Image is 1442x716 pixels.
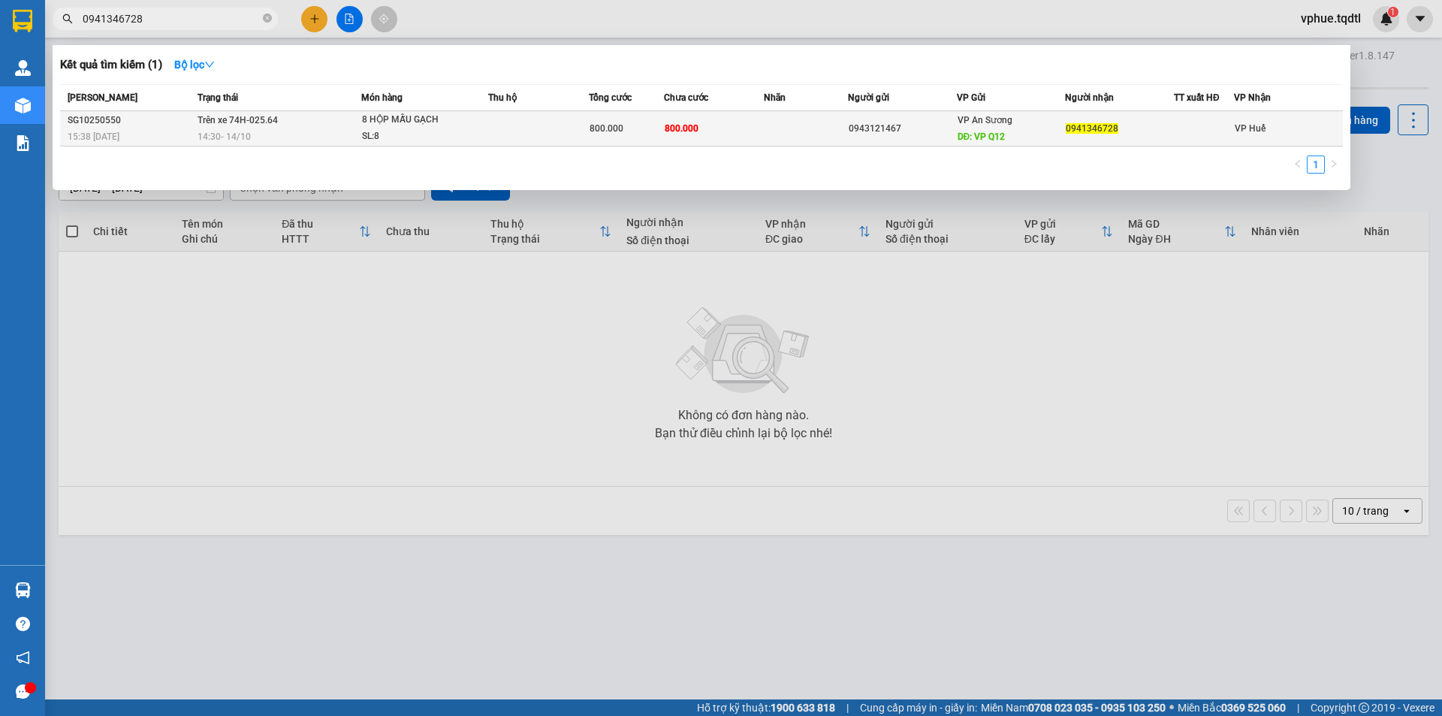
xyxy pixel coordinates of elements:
[162,53,227,77] button: Bộ lọcdown
[68,131,119,142] span: 15:38 [DATE]
[1325,156,1343,174] li: Next Page
[664,92,708,103] span: Chưa cước
[764,92,786,103] span: Nhãn
[16,651,30,665] span: notification
[15,60,31,76] img: warehouse-icon
[1066,123,1118,134] span: 0941346728
[958,115,1012,125] span: VP An Sương
[1174,92,1220,103] span: TT xuất HĐ
[1325,156,1343,174] button: right
[83,11,260,27] input: Tìm tên, số ĐT hoặc mã đơn
[16,617,30,631] span: question-circle
[488,92,517,103] span: Thu hộ
[1307,156,1325,174] li: 1
[263,14,272,23] span: close-circle
[362,128,475,145] div: SL: 8
[68,92,137,103] span: [PERSON_NAME]
[62,14,73,24] span: search
[15,135,31,151] img: solution-icon
[1289,156,1307,174] button: left
[16,684,30,699] span: message
[1234,92,1271,103] span: VP Nhận
[958,131,1006,142] span: DĐ: VP Q12
[665,123,698,134] span: 800.000
[1329,159,1338,168] span: right
[362,112,475,128] div: 8 HỘP MẪU GẠCH
[1235,123,1266,134] span: VP Huế
[198,92,238,103] span: Trạng thái
[957,92,985,103] span: VP Gửi
[15,98,31,113] img: warehouse-icon
[361,92,403,103] span: Món hàng
[590,123,623,134] span: 800.000
[1289,156,1307,174] li: Previous Page
[1293,159,1302,168] span: left
[68,113,193,128] div: SG10250550
[13,10,32,32] img: logo-vxr
[198,115,278,125] span: Trên xe 74H-025.64
[848,92,889,103] span: Người gửi
[1308,156,1324,173] a: 1
[174,59,215,71] strong: Bộ lọc
[60,57,162,73] h3: Kết quả tìm kiếm ( 1 )
[204,59,215,70] span: down
[15,582,31,598] img: warehouse-icon
[849,121,956,137] div: 0943121467
[589,92,632,103] span: Tổng cước
[198,131,251,142] span: 14:30 - 14/10
[263,12,272,26] span: close-circle
[1065,92,1114,103] span: Người nhận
